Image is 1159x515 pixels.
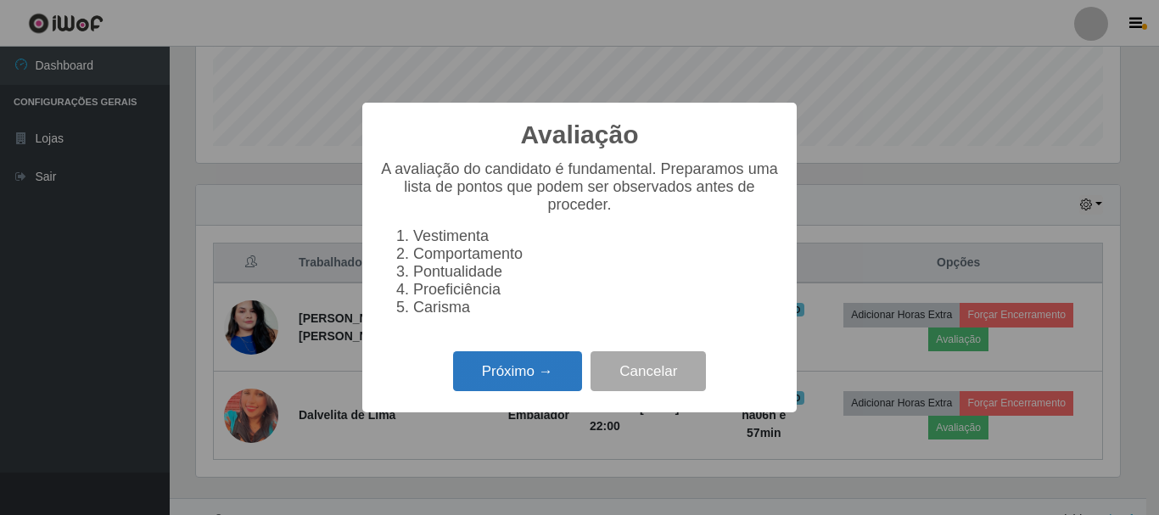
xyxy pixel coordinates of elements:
li: Proeficiência [413,281,780,299]
h2: Avaliação [521,120,639,150]
li: Vestimenta [413,227,780,245]
button: Próximo → [453,351,582,391]
li: Comportamento [413,245,780,263]
button: Cancelar [591,351,706,391]
li: Pontualidade [413,263,780,281]
li: Carisma [413,299,780,316]
p: A avaliação do candidato é fundamental. Preparamos uma lista de pontos que podem ser observados a... [379,160,780,214]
